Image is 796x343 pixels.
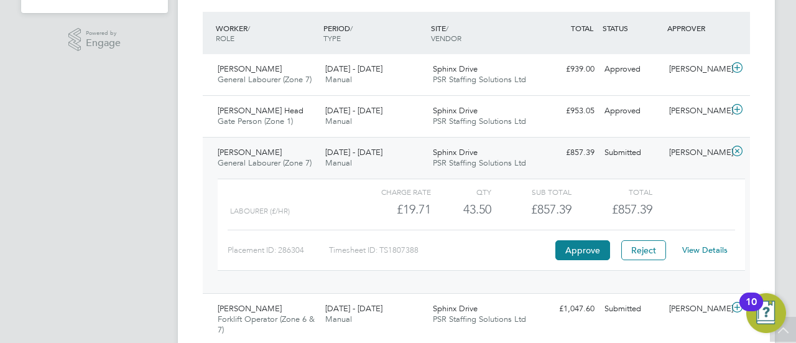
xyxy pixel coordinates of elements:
span: Sphinx Drive [433,105,478,116]
span: [PERSON_NAME] [218,63,282,74]
span: Manual [325,157,352,168]
span: Forklift Operator (Zone 6 & 7) [218,314,315,335]
span: TOTAL [571,23,593,33]
div: 43.50 [431,199,491,220]
span: [PERSON_NAME] [218,303,282,314]
span: [DATE] - [DATE] [325,63,382,74]
span: VENDOR [431,33,461,43]
span: / [350,23,353,33]
button: Open Resource Center, 10 new notifications [746,293,786,333]
div: STATUS [599,17,664,39]
div: £1,047.60 [535,299,599,319]
span: £857.39 [612,202,652,217]
span: Manual [325,74,352,85]
div: £857.39 [535,143,599,163]
span: [PERSON_NAME] Head [218,105,303,116]
div: QTY [431,184,491,199]
span: General Labourer (Zone 7) [218,74,312,85]
div: £19.71 [351,199,431,220]
span: [DATE] - [DATE] [325,303,382,314]
div: £939.00 [535,59,599,80]
div: Charge rate [351,184,431,199]
div: [PERSON_NAME] [664,299,729,319]
span: [DATE] - [DATE] [325,147,382,157]
span: [DATE] - [DATE] [325,105,382,116]
div: Approved [599,59,664,80]
div: [PERSON_NAME] [664,101,729,121]
span: / [446,23,448,33]
a: View Details [682,245,728,255]
div: PERIOD [320,17,428,49]
span: Manual [325,116,352,126]
div: Timesheet ID: TS1807388 [329,240,552,260]
span: General Labourer (Zone 7) [218,157,312,168]
span: / [248,23,250,33]
div: 10 [746,302,757,318]
span: Manual [325,314,352,324]
div: APPROVER [664,17,729,39]
div: £953.05 [535,101,599,121]
span: Sphinx Drive [433,303,478,314]
span: PSR Staffing Solutions Ltd [433,314,526,324]
div: [PERSON_NAME] [664,59,729,80]
span: Gate Person (Zone 1) [218,116,293,126]
span: ROLE [216,33,234,43]
span: Sphinx Drive [433,63,478,74]
div: Sub Total [491,184,572,199]
span: PSR Staffing Solutions Ltd [433,157,526,168]
div: Approved [599,101,664,121]
button: Approve [555,240,610,260]
span: Engage [86,38,121,49]
div: Placement ID: 286304 [228,240,329,260]
span: Powered by [86,28,121,39]
span: [PERSON_NAME] [218,147,282,157]
div: [PERSON_NAME] [664,143,729,163]
div: Total [572,184,652,199]
button: Reject [621,240,666,260]
div: Submitted [599,143,664,163]
span: TYPE [323,33,341,43]
div: WORKER [213,17,320,49]
span: Sphinx Drive [433,147,478,157]
div: SITE [428,17,535,49]
div: Submitted [599,299,664,319]
div: £857.39 [491,199,572,220]
span: PSR Staffing Solutions Ltd [433,116,526,126]
span: PSR Staffing Solutions Ltd [433,74,526,85]
span: Labourer (£/HR) [230,207,290,215]
a: Powered byEngage [68,28,121,52]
